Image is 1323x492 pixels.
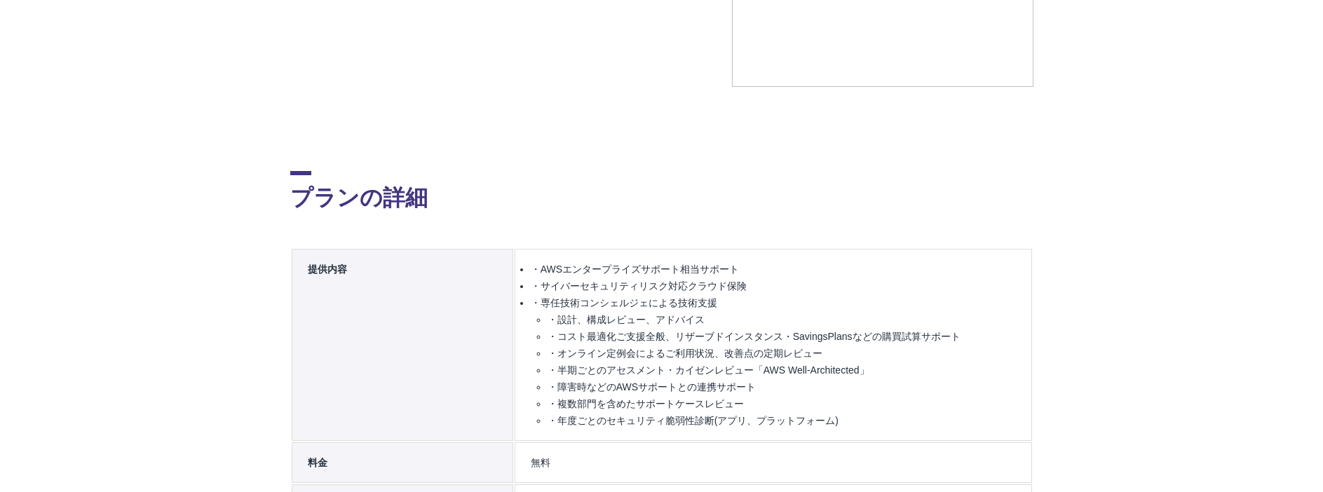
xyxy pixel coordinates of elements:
[548,328,1016,345] li: ・コスト最適化ご支援全般、リザーブドインスタンス・SavingsPlansなどの購買試算サポート
[548,395,1016,412] li: ・複数部門を含めたサポートケースレビュー
[292,442,513,483] th: 料金
[292,249,513,441] th: 提供内容
[548,311,1016,328] li: ・設計、構成レビュー、アドバイス
[531,261,1016,278] li: ・AWSエンタープライズサポート相当サポート
[548,345,1016,362] li: ・オンライン定例会によるご利用状況、改善点の定期レビュー
[548,362,1016,378] li: ・半期ごとのアセスメント・カイゼンレビュー「AWS Well-Architected」
[290,171,1033,212] h2: プランの詳細
[548,378,1016,395] li: ・障害時などのAWSサポートとの連携サポート
[515,442,1032,483] td: 無料
[548,412,1016,429] li: ・年度ごとのセキュリティ脆弱性診断(アプリ、プラットフォーム)
[531,278,1016,294] li: ・サイバーセキュリティリスク対応クラウド保険
[531,294,1016,429] li: ・専任技術コンシェルジェによる技術支援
